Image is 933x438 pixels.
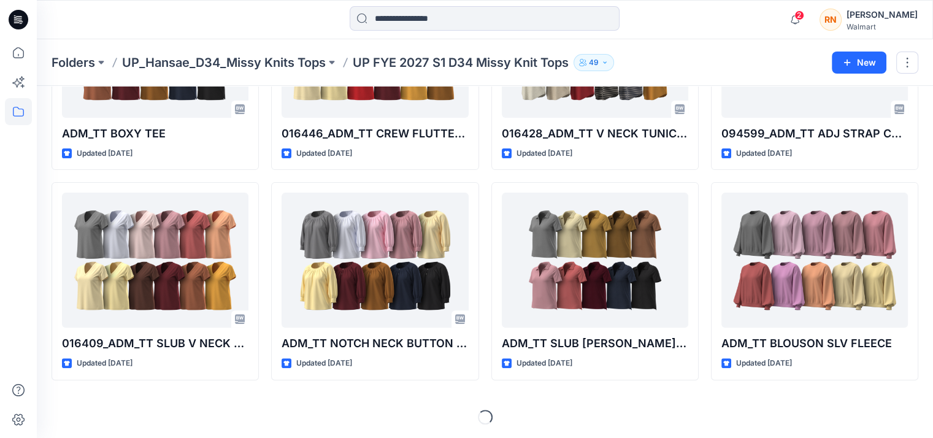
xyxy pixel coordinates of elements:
p: UP FYE 2027 S1 D34 Missy Knit Tops [353,54,569,71]
p: 49 [589,56,599,69]
button: New [832,52,886,74]
p: 094599_ADM_TT ADJ STRAP CAMI [721,125,908,142]
div: RN [820,9,842,31]
div: Walmart [847,22,918,31]
div: [PERSON_NAME] [847,7,918,22]
p: Updated [DATE] [77,147,132,160]
button: 49 [574,54,614,71]
a: ADM_TT NOTCH NECK BUTTON BLOUSE [282,193,468,328]
p: Updated [DATE] [516,357,572,370]
a: ADM_TT BLOUSON SLV FLEECE [721,193,908,328]
p: ADM_TT SLUB [PERSON_NAME] COLLAR TOP [502,335,688,352]
p: ADM_TT NOTCH NECK BUTTON BLOUSE [282,335,468,352]
p: ADM_TT BOXY TEE [62,125,248,142]
p: Updated [DATE] [736,357,792,370]
p: ADM_TT BLOUSON SLV FLEECE [721,335,908,352]
p: Updated [DATE] [516,147,572,160]
a: ADM_TT SLUB JOHNNY COLLAR TOP [502,193,688,328]
p: 016446_ADM_TT CREW FLUTTER SS TOP [282,125,468,142]
span: 2 [794,10,804,20]
a: UP_Hansae_D34_Missy Knits Tops [122,54,326,71]
p: Updated [DATE] [296,357,352,370]
p: 016428_ADM_TT V NECK TUNIC TEE [502,125,688,142]
p: Updated [DATE] [296,147,352,160]
p: 016409_ADM_TT SLUB V NECK TEE [62,335,248,352]
a: 016409_ADM_TT SLUB V NECK TEE [62,193,248,328]
a: Folders [52,54,95,71]
p: Updated [DATE] [736,147,792,160]
p: Updated [DATE] [77,357,132,370]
